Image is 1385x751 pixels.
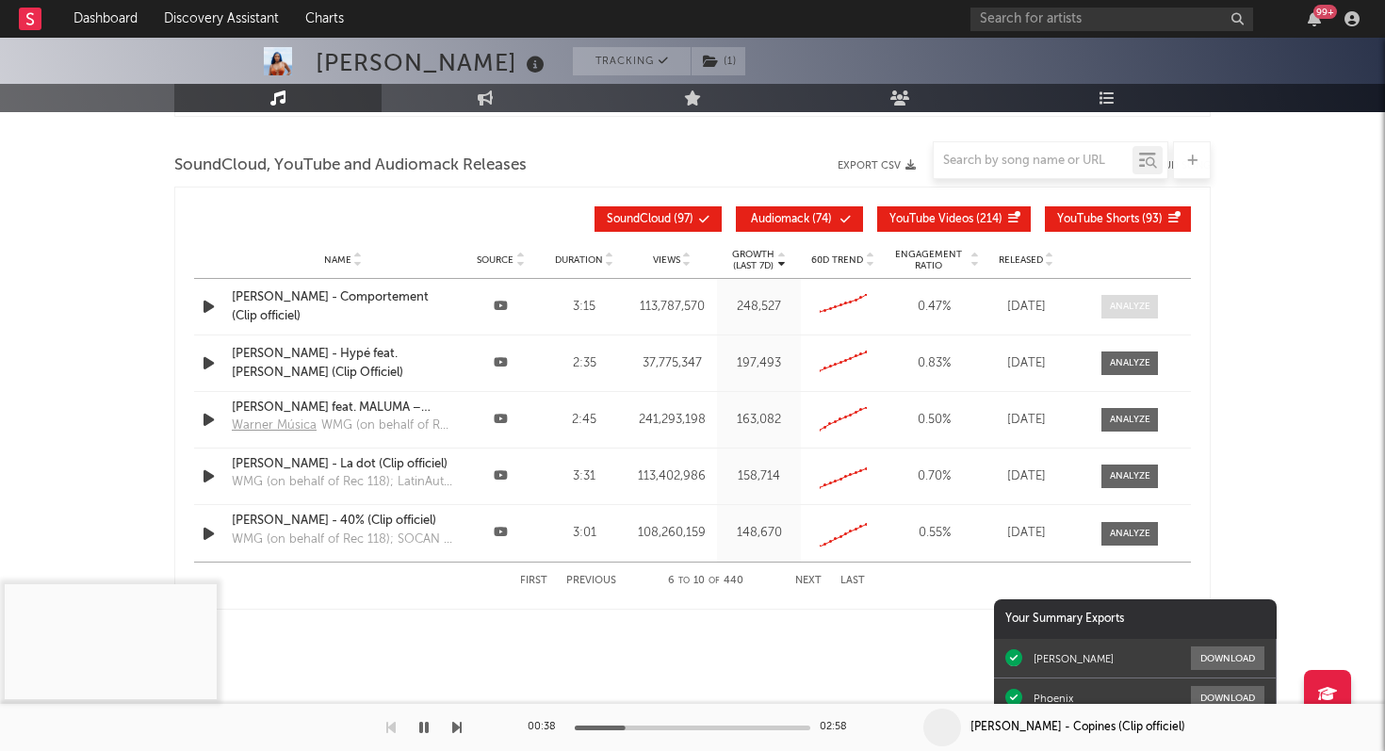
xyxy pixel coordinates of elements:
[547,467,622,486] div: 3:31
[889,214,1002,225] span: ( 214 )
[994,599,1277,639] div: Your Summary Exports
[1191,686,1264,710] button: Download
[631,467,713,486] div: 113,402,986
[595,206,722,232] button: SoundCloud(97)
[1191,646,1264,670] button: Download
[692,47,745,75] button: (1)
[324,254,351,266] span: Name
[547,411,622,430] div: 2:45
[795,576,822,586] button: Next
[889,354,979,373] div: 0.83 %
[5,584,217,699] iframe: Aya Nakamura - Copines (Clip officiel)
[988,411,1064,430] div: [DATE]
[840,576,865,586] button: Last
[232,455,454,474] a: [PERSON_NAME] - La dot (Clip officiel)
[732,249,774,260] p: Growth
[934,154,1132,169] input: Search by song name or URL
[889,524,979,543] div: 0.55 %
[232,512,454,531] a: [PERSON_NAME] - 40% (Clip officiel)
[1308,11,1321,26] button: 99+
[654,570,758,593] div: 6 10 440
[889,214,973,225] span: YouTube Videos
[988,298,1064,317] div: [DATE]
[678,577,690,585] span: to
[232,531,454,549] div: WMG (on behalf of Rec 118); SOCAN RR, Polaris Hub AB, LatinAutor - UMPG, UMPG Publishing, [PERSON...
[748,214,835,225] span: ( 74 )
[520,576,547,586] button: First
[232,416,321,441] a: Warner Música
[1045,206,1191,232] button: YouTube Shorts(93)
[631,354,713,373] div: 37,775,347
[889,411,979,430] div: 0.50 %
[970,719,1185,736] div: [PERSON_NAME] - Copines (Clip officiel)
[889,298,979,317] div: 0.47 %
[321,416,454,435] div: WMG (on behalf of Rec 118); SOCAN RR, LatinAutor - [PERSON_NAME], UNIAO BRASILEIRA DE EDITORAS DE...
[316,47,549,78] div: [PERSON_NAME]
[988,467,1064,486] div: [DATE]
[811,254,863,266] span: 60D Trend
[722,524,796,543] div: 148,670
[722,411,796,430] div: 163,082
[1034,692,1073,705] div: Phoenix
[999,254,1043,266] span: Released
[232,399,454,417] a: [PERSON_NAME] feat. MALUMA – DJADJA Remix (Official Lyric Video)
[722,467,796,486] div: 158,714
[555,254,603,266] span: Duration
[820,716,857,739] div: 02:58
[607,214,693,225] span: ( 97 )
[1057,214,1139,225] span: YouTube Shorts
[607,214,671,225] span: SoundCloud
[477,254,513,266] span: Source
[232,473,454,492] div: WMG (on behalf of Rec 118); LatinAutor, [PERSON_NAME], SODRAC, CMRRA, LatinAutorPerf, and 10 Musi...
[547,524,622,543] div: 3:01
[709,577,720,585] span: of
[547,298,622,317] div: 3:15
[573,47,691,75] button: Tracking
[732,260,774,271] p: (Last 7d)
[889,249,968,271] span: Engagement Ratio
[631,298,713,317] div: 113,787,570
[631,524,713,543] div: 108,260,159
[736,206,863,232] button: Audiomack(74)
[691,47,746,75] span: ( 1 )
[232,345,454,382] a: [PERSON_NAME] - Hypé feat. [PERSON_NAME] (Clip Officiel)
[751,214,809,225] span: Audiomack
[631,411,713,430] div: 241,293,198
[528,716,565,739] div: 00:38
[970,8,1253,31] input: Search for artists
[566,576,616,586] button: Previous
[988,354,1064,373] div: [DATE]
[547,354,622,373] div: 2:35
[1034,652,1114,665] div: [PERSON_NAME]
[889,467,979,486] div: 0.70 %
[722,354,796,373] div: 197,493
[232,288,454,325] a: [PERSON_NAME] - Comportement (Clip officiel)
[1057,214,1163,225] span: ( 93 )
[877,206,1031,232] button: YouTube Videos(214)
[653,254,680,266] span: Views
[1313,5,1337,19] div: 99 +
[722,298,796,317] div: 248,527
[988,524,1064,543] div: [DATE]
